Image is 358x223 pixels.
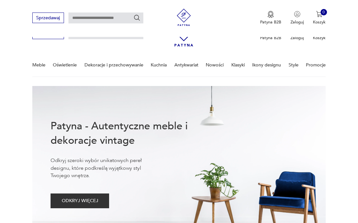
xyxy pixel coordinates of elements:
p: Patyna B2B [260,19,281,25]
a: Promocje [306,54,326,76]
a: Ikona medaluPatyna B2B [260,11,281,25]
button: ODKRYJ WIĘCEJ [51,193,109,208]
button: Zaloguj [290,11,304,25]
a: Antykwariat [174,54,198,76]
p: Zaloguj [290,35,304,41]
button: Patyna B2B [260,11,281,25]
a: Nowości [206,54,224,76]
p: Zaloguj [290,19,304,25]
a: Oświetlenie [53,54,77,76]
img: Patyna - sklep z meblami i dekoracjami vintage [173,9,195,26]
img: Ikonka użytkownika [294,11,300,17]
img: Ikona medalu [267,11,274,18]
p: Koszyk [313,19,326,25]
button: Szukaj [133,14,140,21]
img: Ikona koszyka [316,11,322,17]
button: Sprzedawaj [32,13,64,23]
div: 0 [321,9,327,15]
button: 0Koszyk [313,11,326,25]
h1: Patyna - Autentyczne meble i dekoracje vintage [51,119,206,148]
a: Kuchnia [151,54,167,76]
a: Ikony designu [252,54,281,76]
a: ODKRYJ WIĘCEJ [51,199,109,203]
p: Patyna B2B [260,35,281,41]
a: Dekoracje i przechowywanie [84,54,143,76]
a: Klasyki [231,54,245,76]
p: Odkryj szeroki wybór unikatowych pereł designu, które podkreślą wyjątkowy styl Twojego wnętrza. [51,157,160,179]
a: Style [289,54,298,76]
a: Meble [32,54,45,76]
p: Koszyk [313,35,326,41]
a: Sprzedawaj [32,16,64,20]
